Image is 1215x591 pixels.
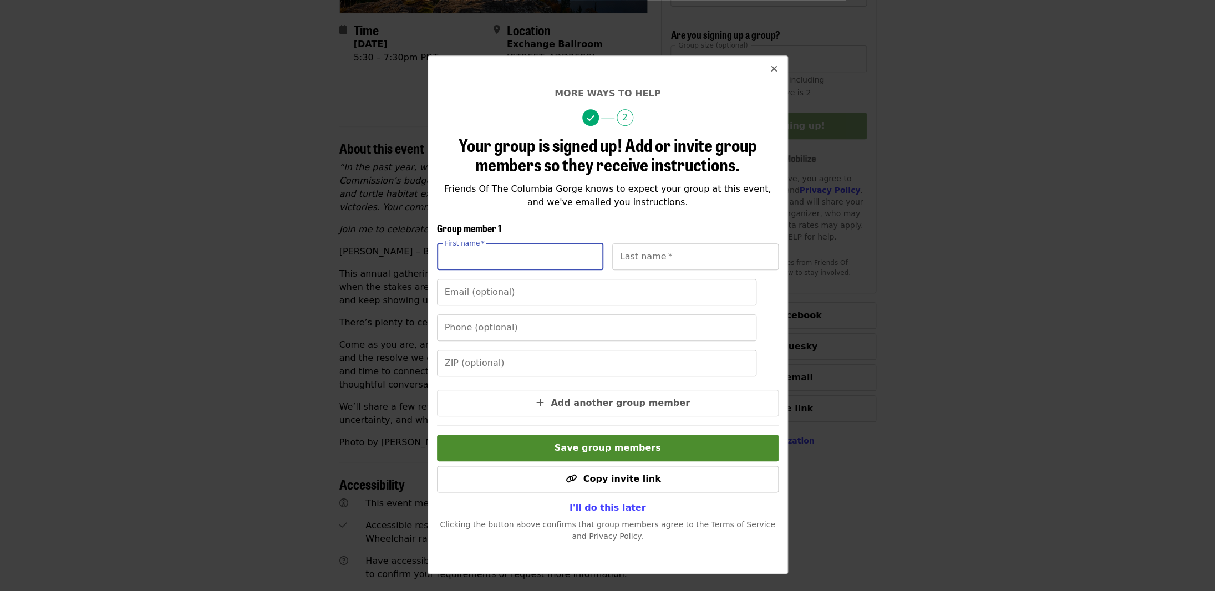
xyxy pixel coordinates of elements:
[459,131,757,177] span: Your group is signed up! Add or invite group members so they receive instructions.
[437,435,779,461] button: Save group members
[444,184,771,207] span: Friends Of The Columbia Gorge knows to expect your group at this event, and we've emailed you ins...
[437,350,756,376] input: ZIP (optional)
[565,473,576,484] i: link icon
[536,398,544,408] i: plus icon
[555,88,660,99] span: More ways to help
[761,56,787,83] button: Close
[617,109,633,126] span: 2
[570,502,646,513] span: I'll do this later
[583,473,660,484] span: Copy invite link
[771,64,777,74] i: times icon
[612,243,779,270] input: Last name
[445,240,485,247] label: First name
[437,466,779,492] button: Copy invite link
[440,520,775,541] span: Clicking the button above confirms that group members agree to the Terms of Service and Privacy P...
[437,221,501,235] span: Group member 1
[437,243,603,270] input: First name
[561,497,655,519] button: I'll do this later
[437,314,756,341] input: Phone (optional)
[437,390,779,416] button: Add another group member
[437,279,756,305] input: Email (optional)
[587,113,594,124] i: check icon
[555,442,661,453] span: Save group members
[551,398,690,408] span: Add another group member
